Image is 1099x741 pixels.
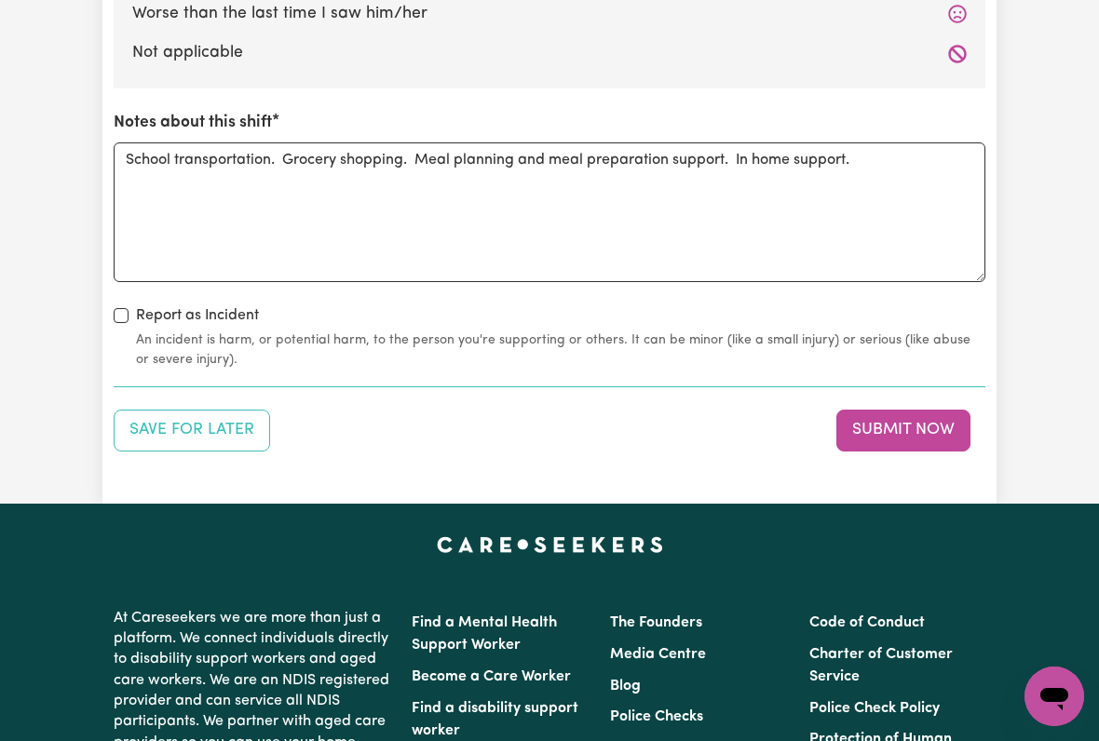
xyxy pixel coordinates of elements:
[132,2,967,26] label: Worse than the last time I saw him/her
[836,410,970,451] button: Submit your job report
[809,647,953,684] a: Charter of Customer Service
[610,647,706,662] a: Media Centre
[412,701,578,738] a: Find a disability support worker
[114,410,270,451] button: Save your job report
[610,679,641,694] a: Blog
[1024,667,1084,726] iframe: Button to launch messaging window
[437,537,663,552] a: Careseekers home page
[114,142,985,282] textarea: School transportation. Grocery shopping. Meal planning and meal preparation support. In home supp...
[136,330,985,370] small: An incident is harm, or potential harm, to the person you're supporting or others. It can be mino...
[610,709,703,724] a: Police Checks
[136,304,259,327] label: Report as Incident
[610,615,702,630] a: The Founders
[114,111,272,135] label: Notes about this shift
[412,669,571,684] a: Become a Care Worker
[809,615,925,630] a: Code of Conduct
[412,615,557,653] a: Find a Mental Health Support Worker
[809,701,940,716] a: Police Check Policy
[132,41,967,65] label: Not applicable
